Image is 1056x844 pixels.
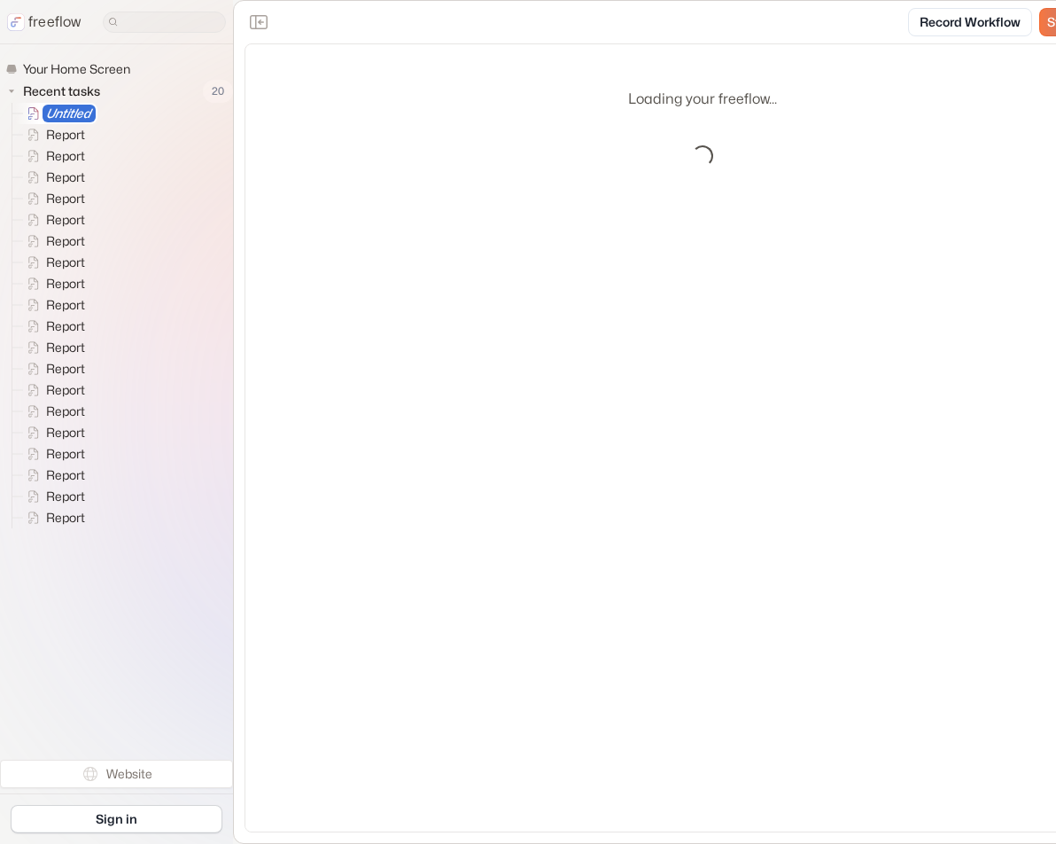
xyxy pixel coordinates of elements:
[12,124,92,145] a: Report
[12,103,97,124] a: Untitled
[43,232,90,250] span: Report
[908,8,1032,36] a: Record Workflow
[12,379,92,401] a: Report
[12,252,92,273] a: Report
[5,59,137,80] a: Your Home Screen
[43,275,90,293] span: Report
[19,82,105,100] span: Recent tasks
[19,60,136,78] span: Your Home Screen
[12,358,92,379] a: Report
[43,402,90,420] span: Report
[43,445,90,463] span: Report
[12,401,92,422] a: Report
[12,507,92,528] a: Report
[43,211,90,229] span: Report
[12,145,92,167] a: Report
[628,89,777,110] p: Loading your freeflow...
[43,424,90,442] span: Report
[43,296,90,314] span: Report
[12,294,92,316] a: Report
[5,81,107,102] button: Recent tasks
[43,381,90,399] span: Report
[43,254,90,271] span: Report
[12,231,92,252] a: Report
[43,339,90,356] span: Report
[43,509,90,527] span: Report
[43,126,90,144] span: Report
[245,8,273,36] button: Close the sidebar
[46,105,90,121] i: Untitled
[43,317,90,335] span: Report
[12,465,92,486] a: Report
[12,443,92,465] a: Report
[12,486,92,507] a: Report
[12,167,92,188] a: Report
[7,12,82,33] a: freeflow
[43,168,90,186] span: Report
[43,190,90,207] span: Report
[203,80,233,103] span: 20
[28,12,82,33] p: freeflow
[12,273,92,294] a: Report
[43,360,90,378] span: Report
[43,147,90,165] span: Report
[43,466,90,484] span: Report
[12,337,92,358] a: Report
[43,488,90,505] span: Report
[12,316,92,337] a: Report
[12,209,92,231] a: Report
[11,805,222,833] a: Sign in
[12,188,92,209] a: Report
[12,422,92,443] a: Report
